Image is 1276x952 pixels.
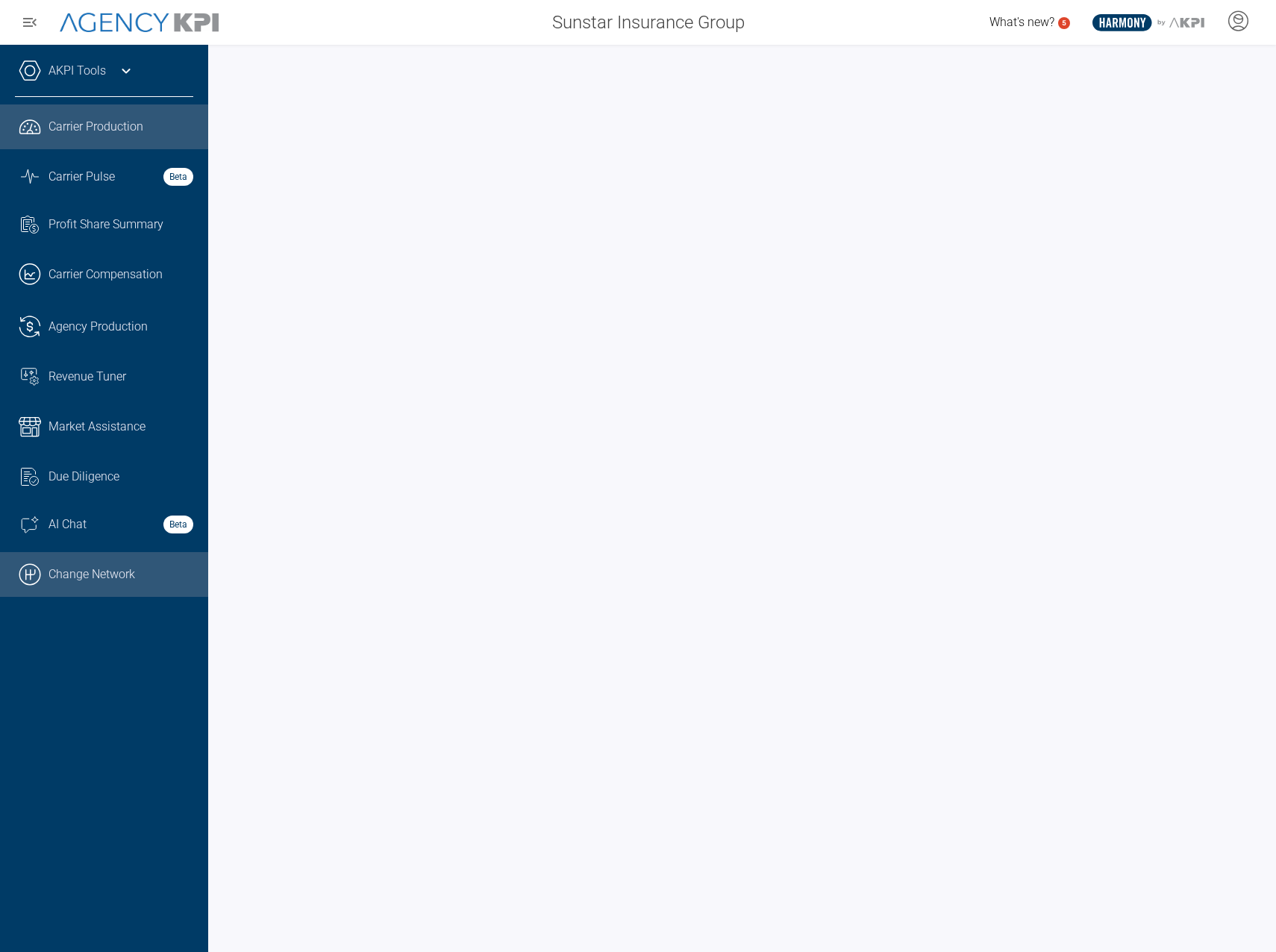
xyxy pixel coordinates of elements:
[49,368,126,386] span: Revenue Tuner
[60,13,219,33] img: AgencyKPI
[163,516,193,533] strong: Beta
[49,418,146,436] span: Market Assistance
[49,118,143,136] span: Carrier Production
[49,318,148,336] span: Agency Production
[552,9,745,36] span: Sunstar Insurance Group
[1062,19,1066,27] text: 5
[163,168,193,186] strong: Beta
[49,62,106,80] a: AKPI Tools
[49,468,119,486] span: Due Diligence
[989,15,1054,29] span: What's new?
[1058,17,1070,29] a: 5
[49,168,115,186] span: Carrier Pulse
[49,216,163,234] span: Profit Share Summary
[49,266,163,284] span: Carrier Compensation
[49,516,87,533] span: AI Chat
